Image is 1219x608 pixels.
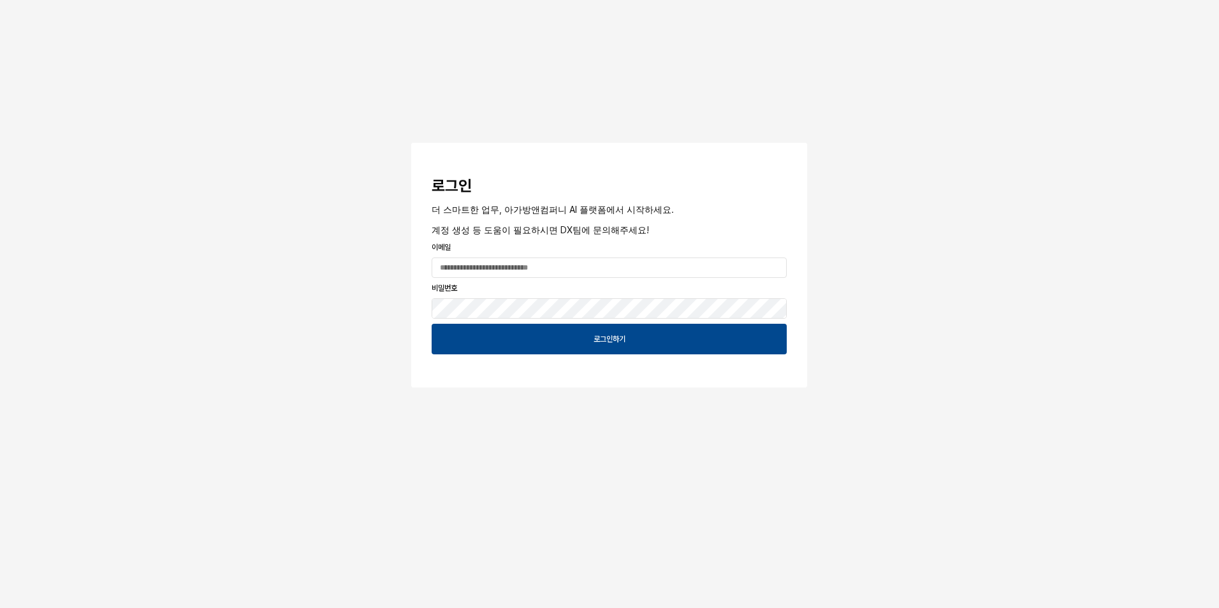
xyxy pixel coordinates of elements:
[432,242,787,253] p: 이메일
[432,282,787,294] p: 비밀번호
[594,334,625,344] p: 로그인하기
[432,324,787,354] button: 로그인하기
[432,177,787,195] h3: 로그인
[432,223,787,236] p: 계정 생성 등 도움이 필요하시면 DX팀에 문의해주세요!
[432,203,787,216] p: 더 스마트한 업무, 아가방앤컴퍼니 AI 플랫폼에서 시작하세요.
